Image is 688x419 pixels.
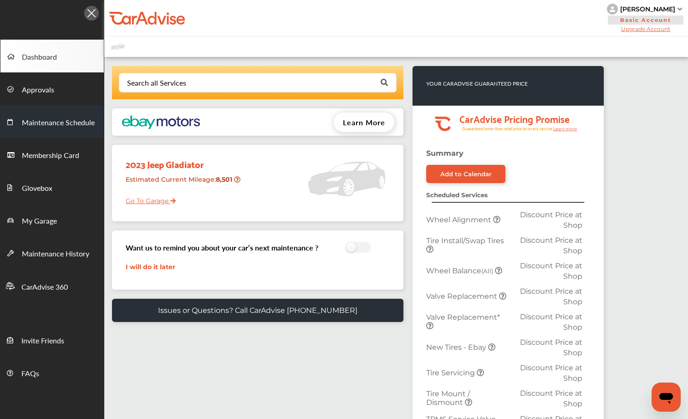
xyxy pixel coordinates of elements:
[84,6,99,20] img: Icon.5fd9dcc7.svg
[126,242,318,253] h3: Want us to remind you about your car’s next maintenance ?
[426,236,504,245] span: Tire Install/Swap Tires
[426,368,477,377] span: Tire Servicing
[0,138,104,171] a: Membership Card
[426,389,470,407] span: Tire Mount / Dismount
[119,149,252,172] div: 2023 Jeep Gladiator
[22,117,95,129] span: Maintenance Schedule
[111,41,125,52] img: placeholder_car.fcab19be.svg
[127,79,186,87] div: Search all Services
[520,389,582,408] span: Discount Price at Shop
[216,175,234,184] strong: 8,501
[678,8,682,10] img: sCxJUJ+qAmfqhQGDUl18vwLg4ZYJ6CxN7XmbOMBAAAAAElFTkSuQmCC
[608,15,683,25] span: Basic Account
[426,292,499,301] span: Valve Replacement
[22,150,79,162] span: Membership Card
[459,110,570,127] tspan: CarAdvise Pricing Promise
[0,204,104,236] a: My Garage
[462,126,553,132] tspan: Guaranteed lower than retail price on every service.
[0,40,104,72] a: Dashboard
[343,117,385,128] span: Learn More
[426,215,493,224] span: Wheel Alignment
[481,267,493,275] small: (All)
[0,72,104,105] a: Approvals
[126,263,175,271] a: I will do it later
[21,281,68,293] span: CarAdvise 360
[607,26,684,32] span: Upgrade Account
[426,165,505,183] a: Add to Calendar
[119,190,176,207] a: Go To Garage
[426,313,500,322] span: Valve Replacement*
[620,5,675,13] div: [PERSON_NAME]
[426,266,495,275] span: Wheel Balance
[0,105,104,138] a: Maintenance Schedule
[158,306,357,315] p: Issues or Questions? Call CarAdvise [PHONE_NUMBER]
[440,170,492,178] div: Add to Calendar
[0,171,104,204] a: Glovebox
[520,312,582,332] span: Discount Price at Shop
[21,368,39,380] span: FAQs
[0,236,104,269] a: Maintenance History
[520,287,582,306] span: Discount Price at Shop
[520,261,582,281] span: Discount Price at Shop
[426,149,464,158] strong: Summary
[426,191,488,199] strong: Scheduled Services
[426,80,528,87] p: YOUR CARADVISE GUARANTEED PRICE
[22,84,54,96] span: Approvals
[426,343,488,352] span: New Tires - Ebay
[22,51,57,63] span: Dashboard
[553,126,577,131] tspan: Learn more
[520,236,582,255] span: Discount Price at Shop
[22,215,57,227] span: My Garage
[520,210,582,230] span: Discount Price at Shop
[308,149,385,209] img: placeholder_car.5a1ece94.svg
[520,338,582,357] span: Discount Price at Shop
[520,363,582,383] span: Discount Price at Shop
[22,248,89,260] span: Maintenance History
[22,183,52,194] span: Glovebox
[112,299,403,322] a: Issues or Questions? Call CarAdvise [PHONE_NUMBER]
[119,172,252,195] div: Estimated Current Mileage :
[607,4,618,15] img: knH8PDtVvWoAbQRylUukY18CTiRevjo20fAtgn5MLBQj4uumYvk2MzTtcAIzfGAtb1XOLVMAvhLuqoNAbL4reqehy0jehNKdM...
[652,383,681,412] iframe: Button to launch messaging window
[21,335,64,347] span: Invite Friends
